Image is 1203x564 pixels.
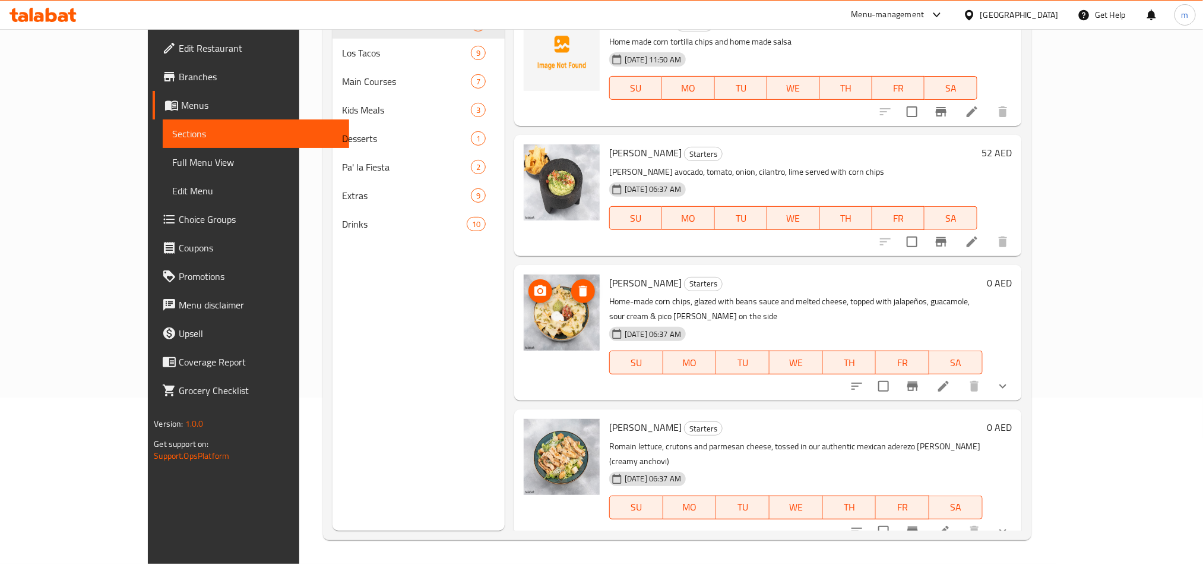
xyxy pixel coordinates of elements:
button: delete [960,372,989,401]
span: TU [720,80,762,97]
button: sort-choices [843,372,871,401]
button: delete [960,517,989,546]
button: TU [716,351,770,374]
button: SU [609,351,663,374]
div: Starters [684,421,723,436]
button: delete [989,97,1017,126]
span: Edit Menu [172,184,339,198]
span: SA [929,80,972,97]
span: Pa' la Fiesta [342,160,471,174]
span: TH [828,354,872,371]
button: TH [820,76,872,100]
button: SU [609,206,662,230]
button: delete image [571,279,595,303]
span: FR [881,354,925,371]
button: SU [609,496,663,519]
span: Starters [685,147,722,161]
span: 1 [471,133,485,144]
a: Sections [163,119,349,148]
span: Select to update [871,374,896,399]
span: 7 [471,76,485,87]
span: Starters [685,422,722,436]
span: Los Tacos [342,46,471,60]
div: Desserts1 [333,124,505,153]
button: SA [925,76,977,100]
nav: Menu sections [333,5,505,243]
span: Get support on: [154,436,208,452]
span: MO [668,499,712,516]
span: WE [774,354,818,371]
p: Home made corn tortilla chips and home made salsa [609,34,977,49]
button: SA [929,496,983,519]
button: Branch-specific-item [927,228,955,256]
span: Coverage Report [179,355,339,369]
button: FR [876,351,929,374]
button: TH [820,206,872,230]
span: 1.0.0 [185,416,204,431]
a: Edit menu item [936,379,951,393]
a: Coverage Report [153,348,349,376]
span: SU [615,210,657,227]
span: SA [929,210,972,227]
span: MO [667,210,710,227]
span: Edit Restaurant [179,41,339,55]
div: items [471,160,486,174]
button: WE [770,351,823,374]
button: Branch-specific-item [927,97,955,126]
button: WE [767,206,819,230]
span: SU [615,499,659,516]
div: items [471,131,486,146]
div: items [467,217,486,231]
a: Coupons [153,234,349,262]
span: Coupons [179,241,339,255]
span: [PERSON_NAME] [609,418,682,436]
button: show more [989,372,1017,401]
a: Branches [153,62,349,91]
button: WE [767,76,819,100]
span: SA [934,354,978,371]
span: SA [934,499,978,516]
span: TH [825,210,868,227]
button: MO [662,76,714,100]
a: Edit menu item [936,524,951,538]
span: MO [667,80,710,97]
div: items [471,46,486,60]
img: Maria Guacamole [524,144,600,220]
span: Extras [342,188,471,203]
button: FR [876,496,929,519]
button: upload picture [528,279,552,303]
span: Promotions [179,269,339,283]
span: 10 [467,219,485,230]
a: Promotions [153,262,349,291]
a: Choice Groups [153,205,349,234]
button: delete [989,228,1017,256]
button: sort-choices [843,517,871,546]
span: Starters [685,277,722,291]
a: Grocery Checklist [153,376,349,405]
span: FR [881,499,925,516]
a: Full Menu View [163,148,349,177]
svg: Show Choices [996,524,1010,538]
div: Main Courses7 [333,67,505,96]
p: [PERSON_NAME] avocado, tomato, onion, cilantro, lime served with corn chips [609,165,977,179]
span: [DATE] 06:37 AM [620,473,686,484]
span: Menu disclaimer [179,298,339,312]
h6: 0 AED [987,419,1012,436]
a: Edit Menu [163,177,349,205]
div: items [471,74,486,89]
button: TH [823,496,876,519]
span: Menus [181,98,339,112]
span: m [1182,8,1189,21]
span: 2 [471,162,485,173]
button: FR [872,206,925,230]
a: Upsell [153,319,349,348]
a: Edit Restaurant [153,34,349,62]
span: TU [721,354,765,371]
span: Branches [179,70,339,84]
img: Ensalada Cesar [524,419,600,495]
span: SU [615,354,659,371]
span: Desserts [342,131,471,146]
svg: Show Choices [996,379,1010,393]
